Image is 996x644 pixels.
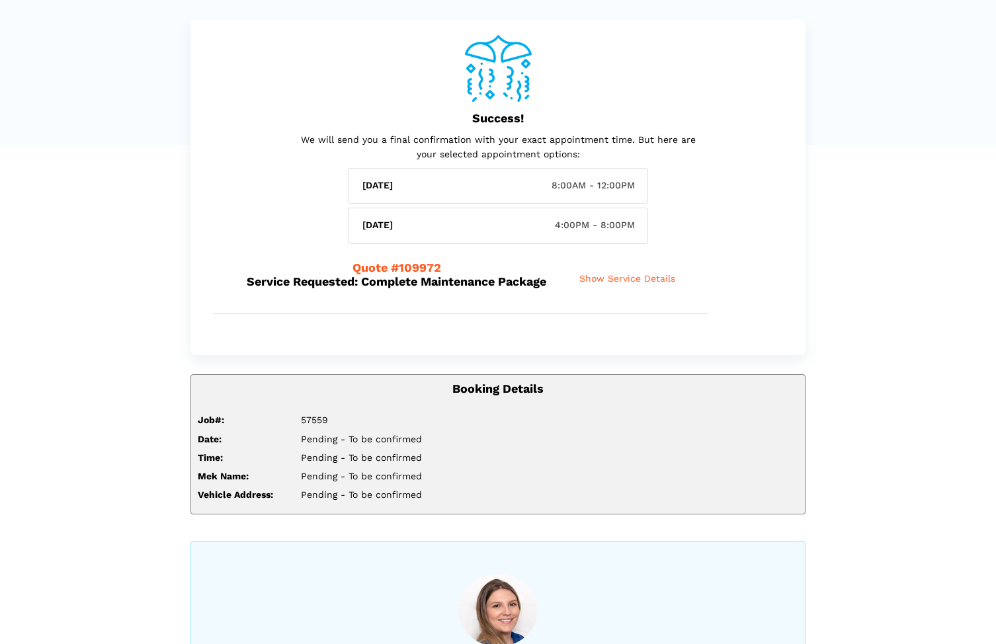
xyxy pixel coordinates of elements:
[353,261,441,274] span: Quote #109972
[362,180,393,191] h6: [DATE]
[552,180,635,190] span: 8:00AM - 12:00PM
[291,433,808,445] div: Pending - To be confirmed
[224,111,772,125] h5: Success!
[247,261,579,288] h5: Service Requested: Complete Maintenance Package
[555,220,635,230] span: 4:00PM - 8:00PM
[291,414,808,426] div: 57559
[198,489,273,500] strong: Vehicle Address:
[198,434,222,444] strong: Date:
[291,452,808,463] div: Pending - To be confirmed
[198,452,223,463] strong: Time:
[362,220,393,231] h6: [DATE]
[198,415,224,425] strong: Job#:
[291,470,808,482] div: Pending - To be confirmed
[579,273,675,284] span: Show Service Details
[198,382,798,395] h5: Booking Details
[198,471,249,481] strong: Mek Name:
[291,489,808,501] div: Pending - To be confirmed
[300,133,696,161] p: We will send you a final confirmation with your exact appointment time. But here are your selecte...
